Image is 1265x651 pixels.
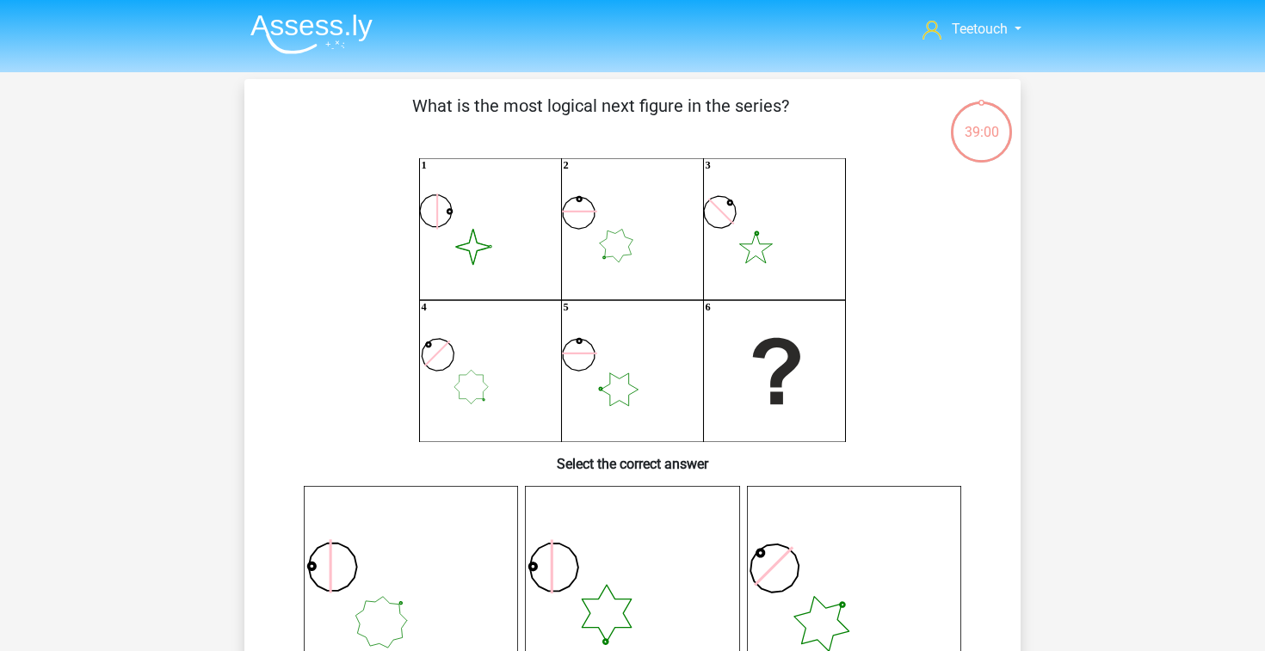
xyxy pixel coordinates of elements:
[422,302,427,314] text: 4
[916,19,1028,40] a: Teetouch
[272,442,993,472] h6: Select the correct answer
[706,302,711,314] text: 6
[706,160,711,172] text: 3
[422,160,427,172] text: 1
[272,93,929,144] p: What is the most logical next figure in the series?
[564,302,569,314] text: 5
[949,100,1014,143] div: 39:00
[250,14,373,54] img: Assessly
[564,160,569,172] text: 2
[952,21,1008,37] span: Teetouch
